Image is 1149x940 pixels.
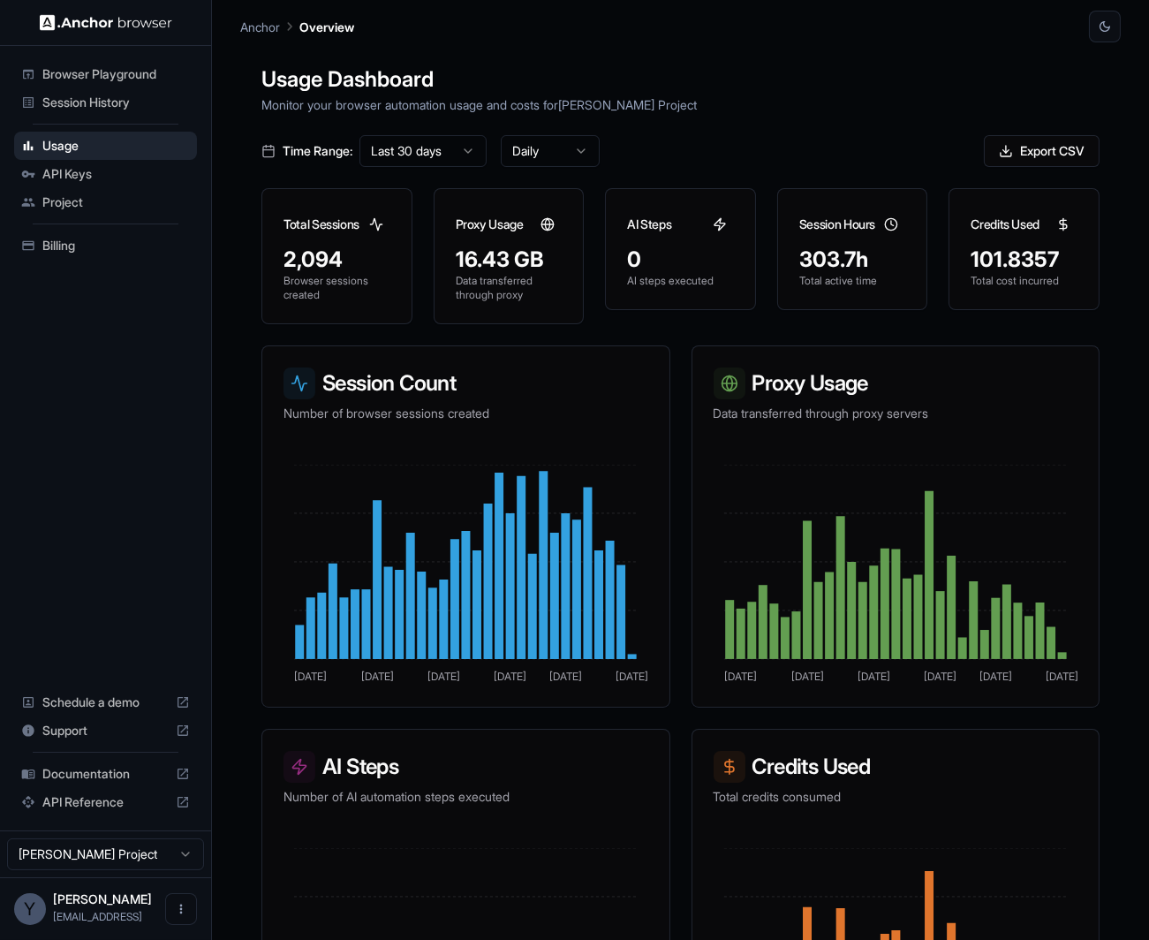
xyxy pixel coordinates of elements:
div: Billing [14,231,197,260]
tspan: [DATE] [549,671,582,684]
tspan: [DATE] [724,671,757,684]
tspan: [DATE] [616,671,648,684]
span: API Reference [42,793,169,811]
span: Usage [42,137,190,155]
span: yuma@o-mega.ai [53,910,142,923]
p: Total active time [799,274,906,288]
tspan: [DATE] [790,671,823,684]
button: Open menu [165,893,197,925]
p: Browser sessions created [283,274,390,302]
div: Project [14,188,197,216]
p: Data transferred through proxy servers [714,405,1078,422]
span: Project [42,193,190,211]
div: Usage [14,132,197,160]
p: Overview [299,18,354,36]
div: Schedule a demo [14,688,197,716]
span: API Keys [42,165,190,183]
h3: Total Sessions [283,216,359,233]
h3: Proxy Usage [456,216,524,233]
p: AI steps executed [627,274,734,288]
p: Data transferred through proxy [456,274,563,302]
span: Support [42,722,169,739]
span: Browser Playground [42,65,190,83]
div: Support [14,716,197,745]
div: 16.43 GB [456,246,563,274]
tspan: [DATE] [979,671,1011,684]
p: Monitor your browser automation usage and costs for [PERSON_NAME] Project [261,95,1100,114]
div: API Keys [14,160,197,188]
span: Time Range: [283,142,352,160]
span: Documentation [42,765,169,783]
tspan: [DATE] [857,671,889,684]
p: Anchor [240,18,280,36]
h3: Session Hours [799,216,875,233]
div: 303.7h [799,246,906,274]
tspan: [DATE] [294,671,327,684]
div: Browser Playground [14,60,197,88]
nav: breadcrumb [240,17,354,36]
tspan: [DATE] [924,671,956,684]
h1: Usage Dashboard [261,64,1100,95]
span: Yuma Heymans [53,891,152,906]
h3: Session Count [283,368,648,399]
tspan: [DATE] [427,671,460,684]
div: API Reference [14,788,197,816]
tspan: [DATE] [1046,671,1078,684]
span: Session History [42,94,190,111]
p: Number of AI automation steps executed [283,788,648,806]
p: Number of browser sessions created [283,405,648,422]
div: 101.8357 [971,246,1077,274]
img: Anchor Logo [40,14,172,31]
div: Documentation [14,760,197,788]
h3: AI Steps [627,216,671,233]
span: Schedule a demo [42,694,169,711]
div: 0 [627,246,734,274]
tspan: [DATE] [494,671,526,684]
span: Billing [42,237,190,254]
p: Total cost incurred [971,274,1077,288]
div: Y [14,893,46,925]
tspan: [DATE] [361,671,394,684]
h3: Credits Used [714,751,1078,783]
h3: Proxy Usage [714,368,1078,399]
p: Total credits consumed [714,788,1078,806]
button: Export CSV [984,135,1100,167]
h3: Credits Used [971,216,1039,233]
h3: AI Steps [283,751,648,783]
div: Session History [14,88,197,117]
div: 2,094 [283,246,390,274]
